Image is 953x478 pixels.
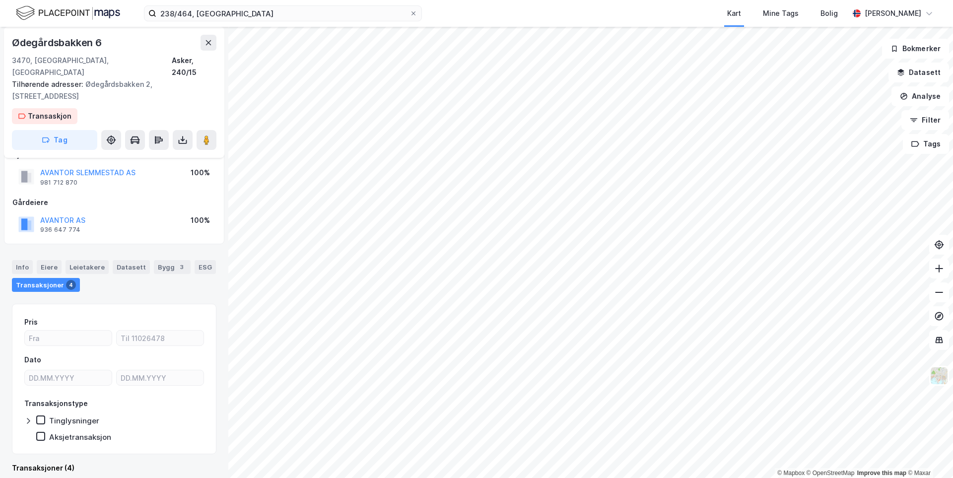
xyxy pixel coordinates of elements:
[117,331,204,345] input: Til 11026478
[820,7,838,19] div: Bolig
[12,78,208,102] div: Ødegårdsbakken 2, [STREET_ADDRESS]
[191,167,210,179] div: 100%
[195,260,216,274] div: ESG
[16,4,120,22] img: logo.f888ab2527a4732fd821a326f86c7f29.svg
[37,260,62,274] div: Eiere
[40,179,77,187] div: 981 712 870
[891,86,949,106] button: Analyse
[727,7,741,19] div: Kart
[154,260,191,274] div: Bygg
[12,80,85,88] span: Tilhørende adresser:
[24,354,41,366] div: Dato
[888,63,949,82] button: Datasett
[903,134,949,154] button: Tags
[28,110,71,122] div: Transaskjon
[172,55,216,78] div: Asker, 240/15
[857,470,906,477] a: Improve this map
[807,470,855,477] a: OpenStreetMap
[24,398,88,410] div: Transaksjonstype
[24,316,38,328] div: Pris
[40,226,80,234] div: 936 647 774
[12,197,216,208] div: Gårdeiere
[882,39,949,59] button: Bokmerker
[156,6,409,21] input: Søk på adresse, matrikkel, gårdeiere, leietakere eller personer
[49,416,99,425] div: Tinglysninger
[113,260,150,274] div: Datasett
[117,370,204,385] input: DD.MM.YYYY
[177,262,187,272] div: 3
[903,430,953,478] iframe: Chat Widget
[25,370,112,385] input: DD.MM.YYYY
[12,55,172,78] div: 3470, [GEOGRAPHIC_DATA], [GEOGRAPHIC_DATA]
[930,366,949,385] img: Z
[12,35,104,51] div: Ødegårdsbakken 6
[191,214,210,226] div: 100%
[763,7,799,19] div: Mine Tags
[12,260,33,274] div: Info
[901,110,949,130] button: Filter
[49,432,111,442] div: Aksjetransaksjon
[865,7,921,19] div: [PERSON_NAME]
[903,430,953,478] div: Kontrollprogram for chat
[66,260,109,274] div: Leietakere
[66,280,76,290] div: 4
[12,462,216,474] div: Transaksjoner (4)
[12,130,97,150] button: Tag
[777,470,805,477] a: Mapbox
[25,331,112,345] input: Fra
[12,278,80,292] div: Transaksjoner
